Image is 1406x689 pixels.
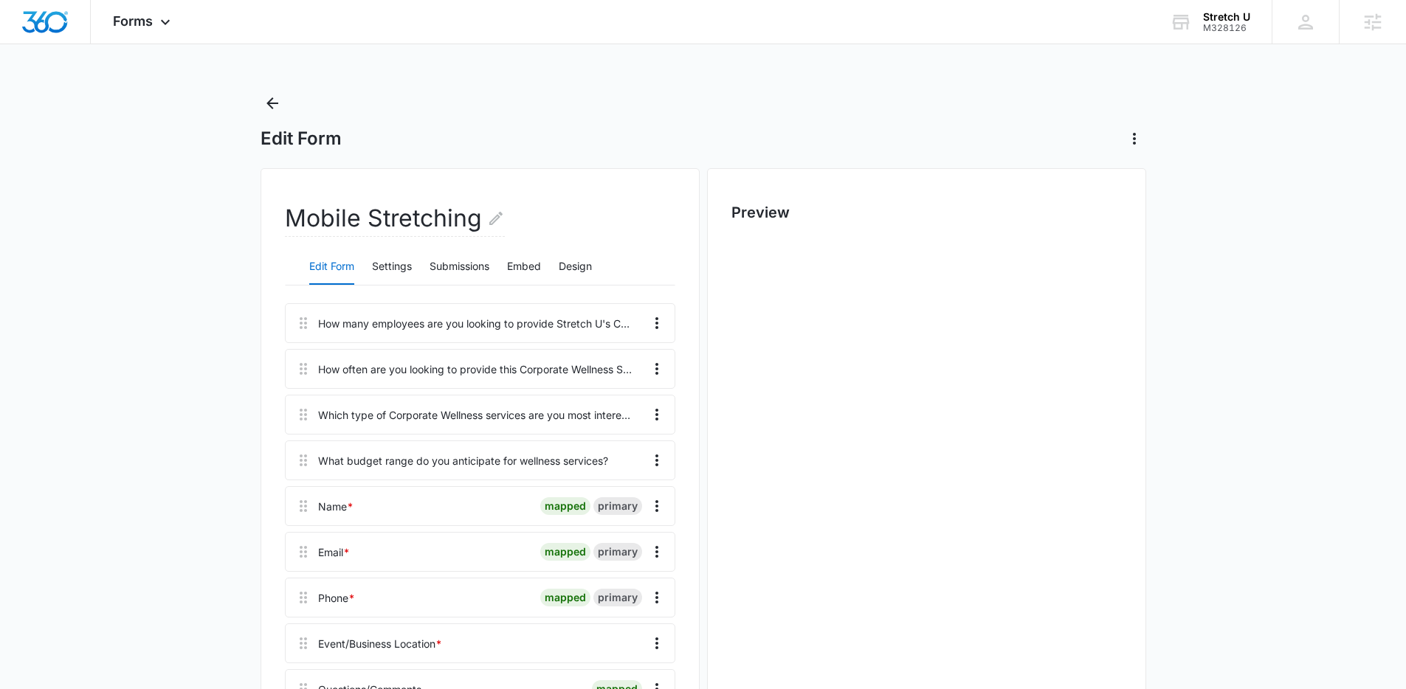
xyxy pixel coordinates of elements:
[318,544,350,560] div: Email
[540,589,590,606] div: mapped
[318,453,608,468] div: What budget range do you anticipate for wellness services?
[559,249,592,285] button: Design
[540,543,590,561] div: mapped
[507,249,541,285] button: Embed
[593,589,642,606] div: primary
[1203,23,1250,33] div: account id
[487,201,505,236] button: Edit Form Name
[261,128,342,150] h1: Edit Form
[645,449,669,472] button: Overflow Menu
[645,586,669,609] button: Overflow Menu
[731,201,1122,224] h2: Preview
[430,249,489,285] button: Submissions
[540,497,590,515] div: mapped
[645,357,669,381] button: Overflow Menu
[285,201,505,237] h2: Mobile Stretching
[645,631,669,655] button: Overflow Menu
[645,494,669,518] button: Overflow Menu
[318,407,633,423] div: Which type of Corporate Wellness services are you most interested in? (select all that apply)
[593,543,642,561] div: primary
[645,403,669,426] button: Overflow Menu
[309,249,354,285] button: Edit Form
[318,590,355,606] div: Phone
[318,636,442,651] div: Event/Business Location
[645,540,669,564] button: Overflow Menu
[1123,127,1146,150] button: Actions
[318,316,633,331] div: How many employees are you looking to provide Stretch U's Corporate Wellness services to?
[593,497,642,515] div: primary
[372,249,412,285] button: Settings
[113,13,153,29] span: Forms
[1203,11,1250,23] div: account name
[261,91,284,115] button: Back
[645,311,669,335] button: Overflow Menu
[318,361,633,377] div: How often are you looking to provide this Corporate Wellness Service?
[318,499,354,514] div: Name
